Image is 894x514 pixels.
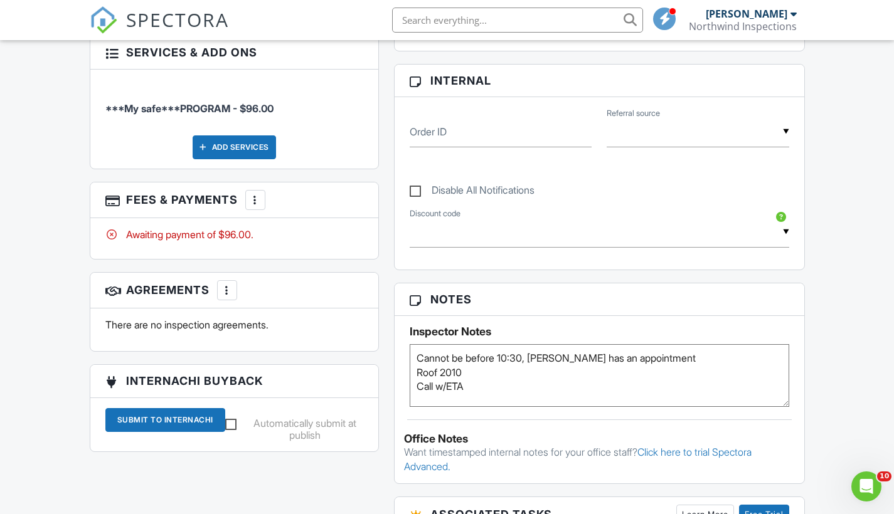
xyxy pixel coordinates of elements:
span: SPECTORA [126,6,229,33]
textarea: Cannot be before 10:30, [PERSON_NAME] has an appointment Roof 2010 [410,344,789,407]
h3: Notes [395,283,804,316]
h3: Internal [395,65,804,97]
p: There are no inspection agreements. [105,318,363,332]
span: 10 [877,471,891,481]
a: Click here to trial Spectora Advanced. [404,446,752,472]
div: Submit To InterNACHI [105,408,225,432]
label: Disable All Notifications [410,184,535,200]
h3: InterNACHI BuyBack [90,365,378,397]
img: The Best Home Inspection Software - Spectora [90,6,117,34]
label: Automatically submit at publish [225,417,363,433]
h3: Services & Add ons [90,36,378,69]
h3: Fees & Payments [90,182,378,218]
a: Submit To InterNACHI [105,408,225,441]
label: Order ID [410,125,447,139]
div: Add Services [193,135,276,159]
label: Referral source [607,108,660,119]
div: Office Notes [404,433,795,445]
input: Search everything... [392,8,643,33]
h5: Inspector Notes [410,325,789,338]
label: Discount code [410,208,460,219]
div: Northwind Inspections [689,20,797,33]
a: SPECTORA [90,17,229,43]
p: Want timestamped internal notes for your office staff? [404,445,795,473]
div: [PERSON_NAME] [706,8,787,20]
div: Awaiting payment of $96.00. [105,228,363,241]
iframe: Intercom live chat [851,471,881,501]
h3: Agreements [90,273,378,308]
